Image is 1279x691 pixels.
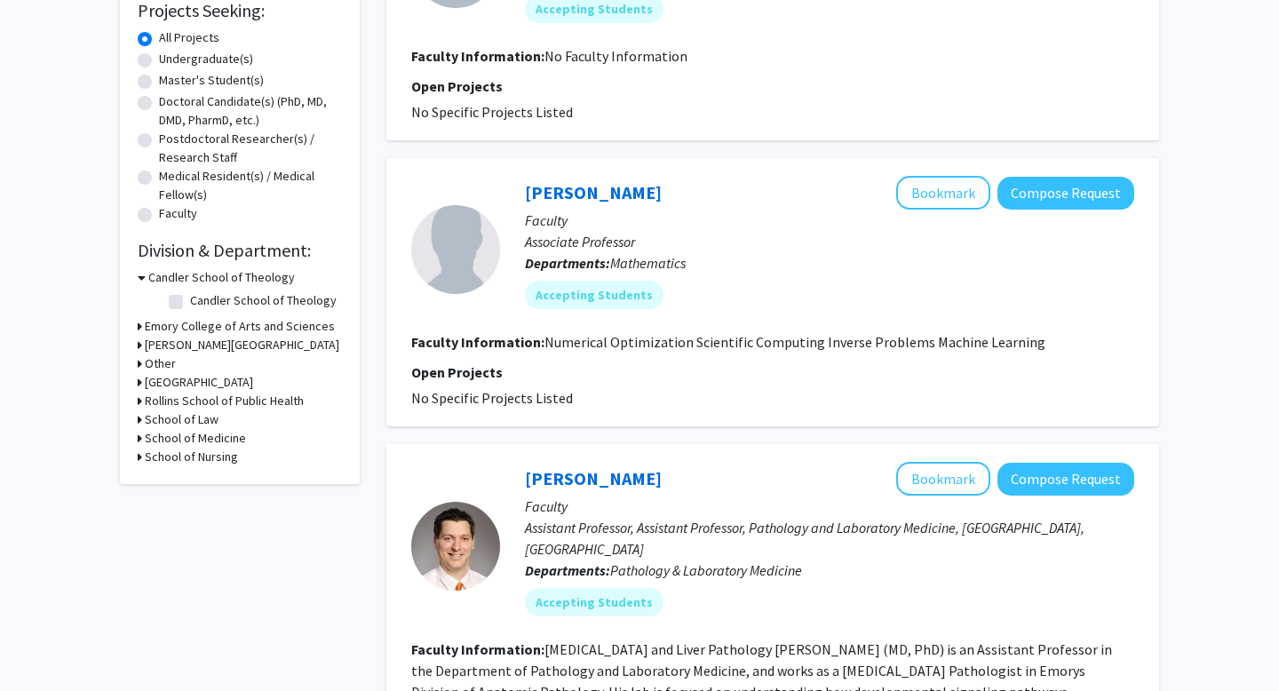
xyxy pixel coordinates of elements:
a: [PERSON_NAME] [525,467,662,489]
h2: Division & Department: [138,240,342,261]
span: Pathology & Laboratory Medicine [610,561,802,579]
b: Faculty Information: [411,640,544,658]
label: Doctoral Candidate(s) (PhD, MD, DMD, PharmD, etc.) [159,92,342,130]
label: Candler School of Theology [190,291,337,310]
label: Faculty [159,204,197,223]
button: Add Brian Robinson to Bookmarks [896,462,990,496]
label: Undergraduate(s) [159,50,253,68]
label: All Projects [159,28,219,47]
iframe: Chat [13,611,75,678]
span: No Specific Projects Listed [411,389,573,407]
b: Faculty Information: [411,47,544,65]
mat-chip: Accepting Students [525,588,663,616]
h3: School of Medicine [145,429,246,448]
h3: Other [145,354,176,373]
label: Postdoctoral Researcher(s) / Research Staff [159,130,342,167]
button: Compose Request to Lars Ruthotto [997,177,1134,210]
h3: [GEOGRAPHIC_DATA] [145,373,253,392]
p: Assistant Professor, Assistant Professor, Pathology and Laboratory Medicine, [GEOGRAPHIC_DATA], [... [525,517,1134,560]
mat-chip: Accepting Students [525,281,663,309]
p: Open Projects [411,361,1134,383]
button: Compose Request to Brian Robinson [997,463,1134,496]
span: No Faculty Information [544,47,687,65]
b: Departments: [525,254,610,272]
span: No Specific Projects Listed [411,103,573,121]
h3: Emory College of Arts and Sciences [145,317,335,336]
label: Master's Student(s) [159,71,264,90]
fg-read-more: Numerical Optimization Scientific Computing Inverse Problems Machine Learning [544,333,1045,351]
b: Departments: [525,561,610,579]
a: [PERSON_NAME] [525,181,662,203]
h3: School of Law [145,410,218,429]
p: Faculty [525,210,1134,231]
p: Open Projects [411,75,1134,97]
p: Associate Professor [525,231,1134,252]
b: Faculty Information: [411,333,544,351]
p: Faculty [525,496,1134,517]
h3: Candler School of Theology [148,268,295,287]
h3: [PERSON_NAME][GEOGRAPHIC_DATA] [145,336,339,354]
span: Mathematics [610,254,686,272]
button: Add Lars Ruthotto to Bookmarks [896,176,990,210]
label: Medical Resident(s) / Medical Fellow(s) [159,167,342,204]
h3: School of Nursing [145,448,238,466]
h3: Rollins School of Public Health [145,392,304,410]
